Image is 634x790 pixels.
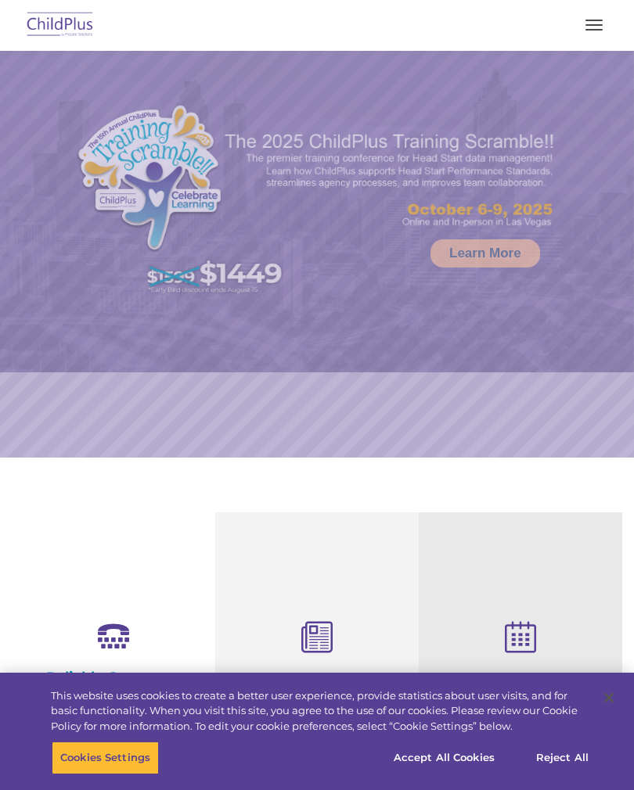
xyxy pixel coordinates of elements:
img: ChildPlus by Procare Solutions [23,7,97,44]
div: This website uses cookies to create a better user experience, provide statistics about user visit... [51,688,590,734]
button: Accept All Cookies [385,742,503,774]
button: Close [592,680,626,715]
h4: Reliable Customer Support [23,669,204,703]
button: Reject All [513,742,611,774]
h4: Child Development Assessments in ChildPlus [227,671,407,723]
a: Learn More [430,239,540,268]
button: Cookies Settings [52,742,159,774]
h4: Free Regional Meetings [430,671,611,688]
